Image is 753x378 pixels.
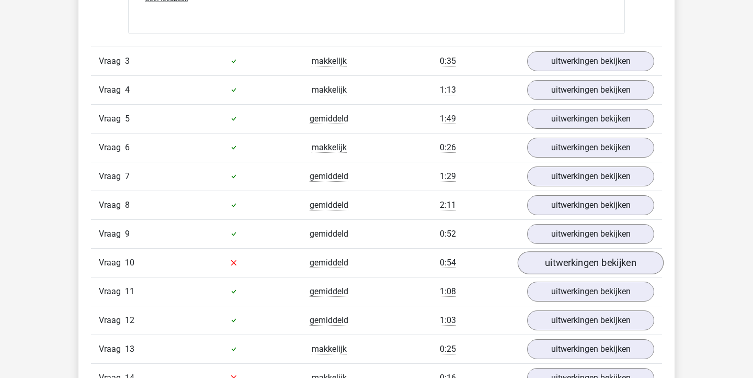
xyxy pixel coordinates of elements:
[125,85,130,95] span: 4
[527,282,654,302] a: uitwerkingen bekijken
[527,51,654,71] a: uitwerkingen bekijken
[310,229,348,239] span: gemiddeld
[125,315,134,325] span: 12
[440,258,456,268] span: 0:54
[310,315,348,326] span: gemiddeld
[99,170,125,183] span: Vraag
[440,142,456,153] span: 0:26
[527,195,654,215] a: uitwerkingen bekijken
[527,310,654,330] a: uitwerkingen bekijken
[440,344,456,354] span: 0:25
[440,114,456,124] span: 1:49
[310,171,348,182] span: gemiddeld
[99,141,125,154] span: Vraag
[125,258,134,268] span: 10
[125,171,130,181] span: 7
[125,286,134,296] span: 11
[312,344,347,354] span: makkelijk
[527,339,654,359] a: uitwerkingen bekijken
[125,142,130,152] span: 6
[312,85,347,95] span: makkelijk
[99,113,125,125] span: Vraag
[440,171,456,182] span: 1:29
[125,114,130,124] span: 5
[125,200,130,210] span: 8
[440,56,456,66] span: 0:35
[440,200,456,210] span: 2:11
[310,286,348,297] span: gemiddeld
[310,258,348,268] span: gemiddeld
[527,80,654,100] a: uitwerkingen bekijken
[99,314,125,327] span: Vraag
[518,251,664,274] a: uitwerkingen bekijken
[99,84,125,96] span: Vraag
[99,199,125,212] span: Vraag
[527,109,654,129] a: uitwerkingen bekijken
[527,166,654,186] a: uitwerkingen bekijken
[99,55,125,68] span: Vraag
[125,56,130,66] span: 3
[312,56,347,66] span: makkelijk
[125,344,134,354] span: 13
[440,286,456,297] span: 1:08
[440,85,456,95] span: 1:13
[440,315,456,326] span: 1:03
[99,257,125,269] span: Vraag
[440,229,456,239] span: 0:52
[99,343,125,355] span: Vraag
[527,138,654,158] a: uitwerkingen bekijken
[125,229,130,239] span: 9
[99,285,125,298] span: Vraag
[310,114,348,124] span: gemiddeld
[527,224,654,244] a: uitwerkingen bekijken
[312,142,347,153] span: makkelijk
[310,200,348,210] span: gemiddeld
[99,228,125,240] span: Vraag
